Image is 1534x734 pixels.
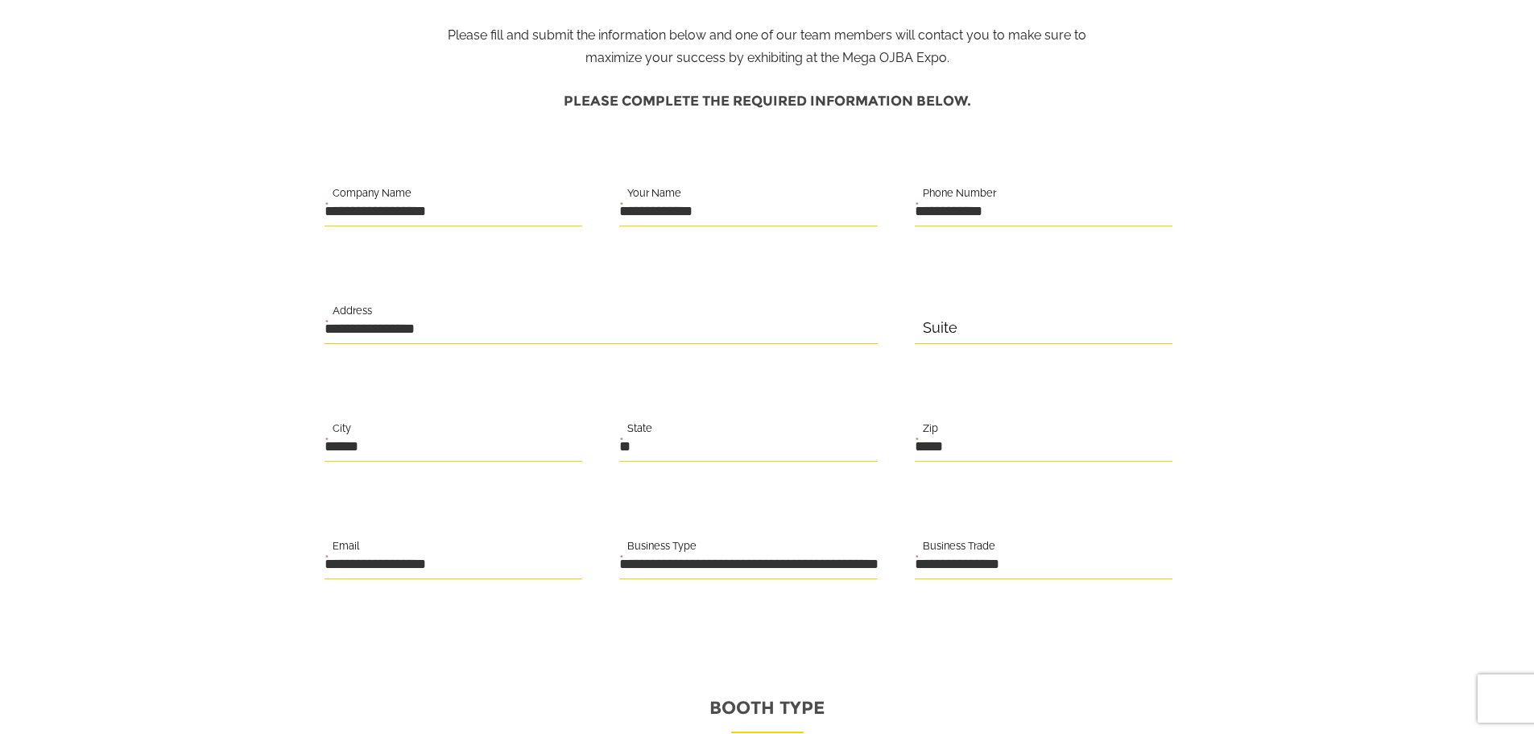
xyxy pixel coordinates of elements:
em: Submit [236,496,292,518]
p: Booth Type [325,692,1210,733]
label: City [333,420,351,437]
input: Enter your last name [21,149,294,185]
label: Your Name [627,185,681,202]
div: Minimize live chat window [264,8,303,47]
textarea: Type your message and click 'Submit' [21,244,294,483]
h4: Please complete the required information below. [325,85,1210,117]
label: State [627,420,652,437]
div: Leave a message [84,90,271,111]
label: Phone Number [923,185,996,202]
label: Email [333,537,359,555]
label: Address [333,302,372,320]
input: Enter your email address [21,197,294,232]
label: Business Type [627,537,697,555]
label: Zip [923,420,938,437]
label: Suite [923,316,957,341]
label: Business Trade [923,537,995,555]
label: Company Name [333,185,411,202]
